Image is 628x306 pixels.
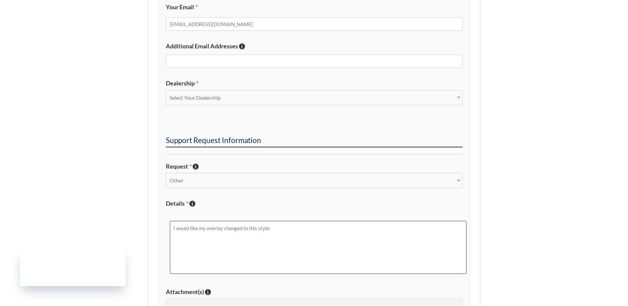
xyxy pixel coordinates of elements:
span: Additional Email Addresses [166,42,238,50]
iframe: Garber Digital Marketing Status [20,248,126,286]
label: Your Email [166,3,462,11]
span: Attachment(s) [166,288,204,295]
span: Request [166,163,192,170]
h2: Support Request Information [166,135,462,147]
label: Dealership [166,79,462,87]
span: Details [166,200,188,207]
